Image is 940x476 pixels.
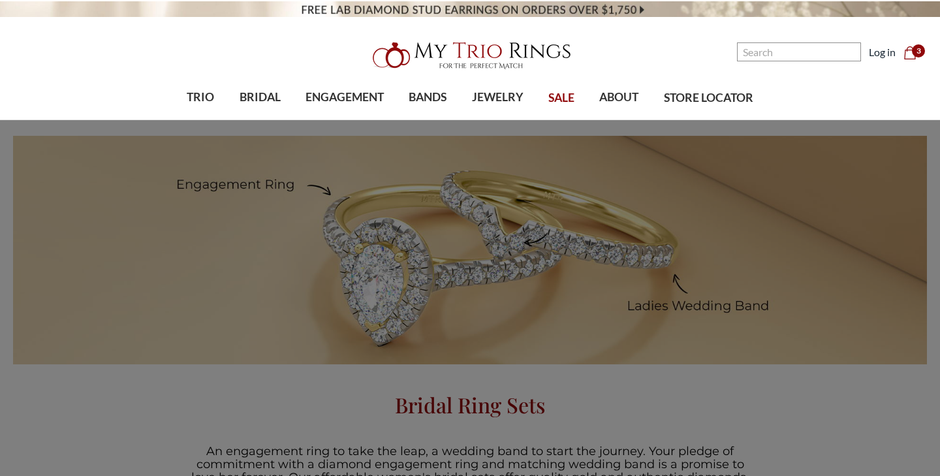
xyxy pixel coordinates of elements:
[491,119,504,120] button: submenu toggle
[587,76,651,119] a: ABOUT
[903,46,916,59] svg: cart.cart_preview
[409,89,446,106] span: BANDS
[293,76,396,119] a: ENGAGEMENT
[305,89,384,106] span: ENGAGEMENT
[273,35,668,76] a: My Trio Rings
[366,35,574,76] img: My Trio Rings
[472,89,524,106] span: JEWELRY
[599,89,638,106] span: ABOUT
[664,89,753,106] span: STORE LOCATOR
[421,119,434,120] button: submenu toggle
[396,76,459,119] a: BANDS
[912,44,925,57] span: 3
[227,76,292,119] a: BRIDAL
[253,119,266,120] button: submenu toggle
[536,77,587,119] a: SALE
[194,119,207,120] button: submenu toggle
[548,89,574,106] span: SALE
[460,76,536,119] a: JEWELRY
[338,119,351,120] button: submenu toggle
[737,42,861,61] input: Search and use arrows or TAB to navigate results
[240,89,281,106] span: BRIDAL
[869,44,896,60] a: Log in
[612,119,625,120] button: submenu toggle
[187,89,214,106] span: TRIO
[903,44,924,60] a: Cart with 0 items
[651,77,766,119] a: STORE LOCATOR
[174,76,227,119] a: TRIO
